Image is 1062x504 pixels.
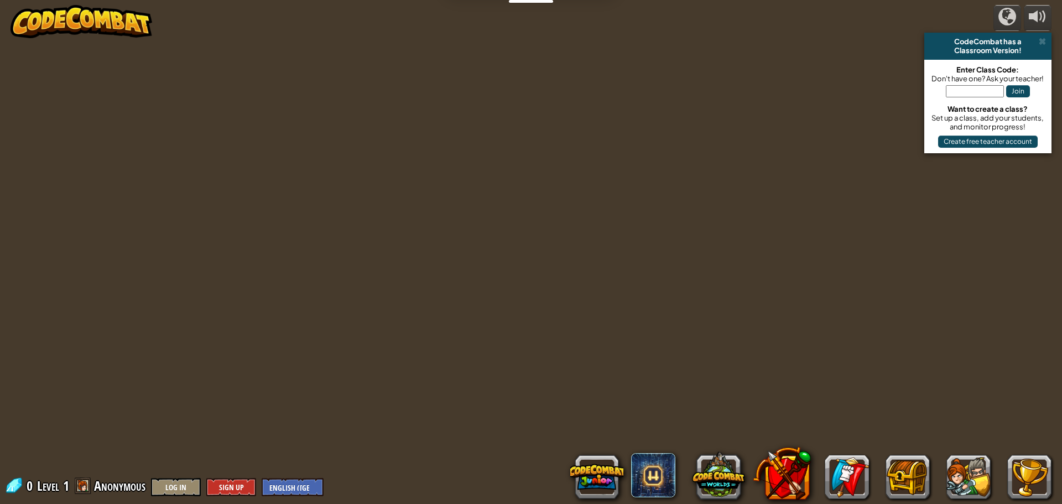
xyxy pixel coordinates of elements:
[151,478,201,496] button: Log In
[206,478,256,496] button: Sign Up
[37,477,59,495] span: Level
[938,136,1038,148] button: Create free teacher account
[11,5,152,38] img: CodeCombat - Learn how to code by playing a game
[1024,5,1051,31] button: Adjust volume
[27,477,36,495] span: 0
[930,105,1046,113] div: Want to create a class?
[930,65,1046,74] div: Enter Class Code:
[929,46,1047,55] div: Classroom Version!
[63,477,69,495] span: 1
[1006,85,1030,97] button: Join
[930,113,1046,131] div: Set up a class, add your students, and monitor progress!
[993,5,1021,31] button: Campaigns
[930,74,1046,83] div: Don't have one? Ask your teacher!
[94,477,145,495] span: Anonymous
[929,37,1047,46] div: CodeCombat has a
